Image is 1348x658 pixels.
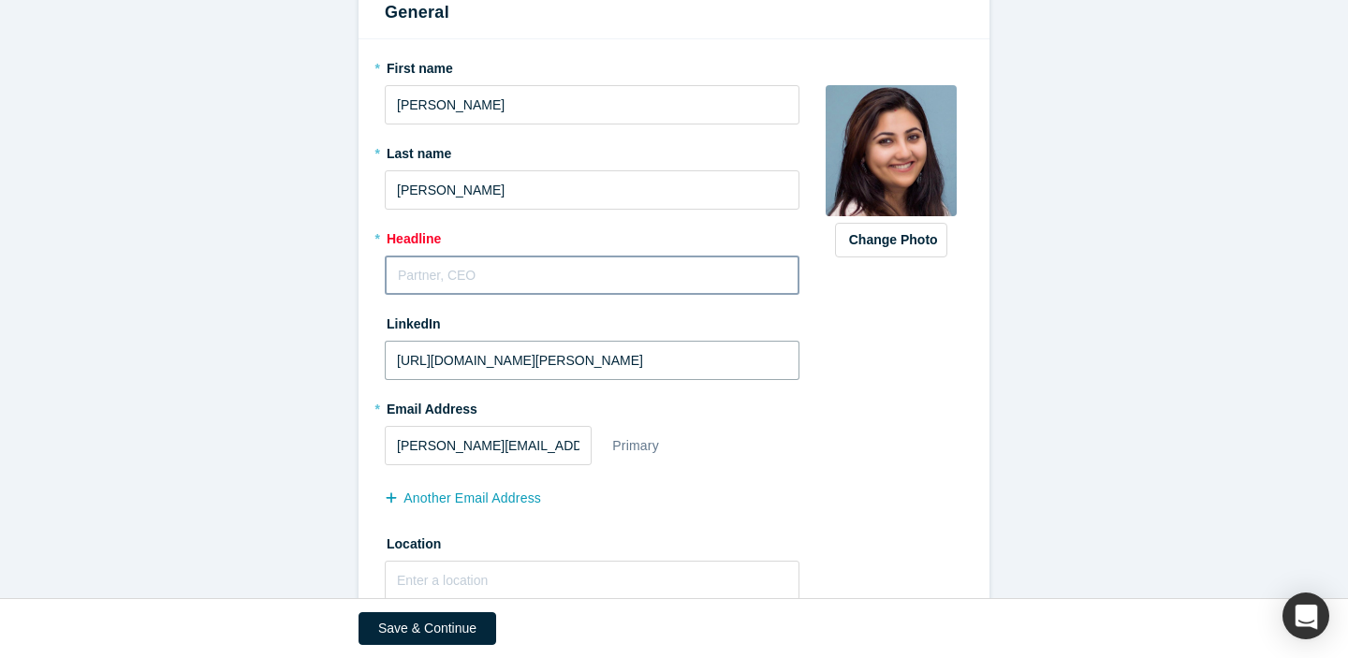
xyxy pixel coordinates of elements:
[385,561,799,600] input: Enter a location
[826,85,957,216] img: Profile user default
[385,52,799,79] label: First name
[385,393,477,419] label: Email Address
[359,612,496,645] button: Save & Continue
[385,482,561,515] button: another Email Address
[385,223,799,249] label: Headline
[385,528,799,554] label: Location
[385,138,799,164] label: Last name
[835,223,947,257] button: Change Photo
[611,430,660,462] div: Primary
[385,256,799,295] input: Partner, CEO
[385,308,441,334] label: LinkedIn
